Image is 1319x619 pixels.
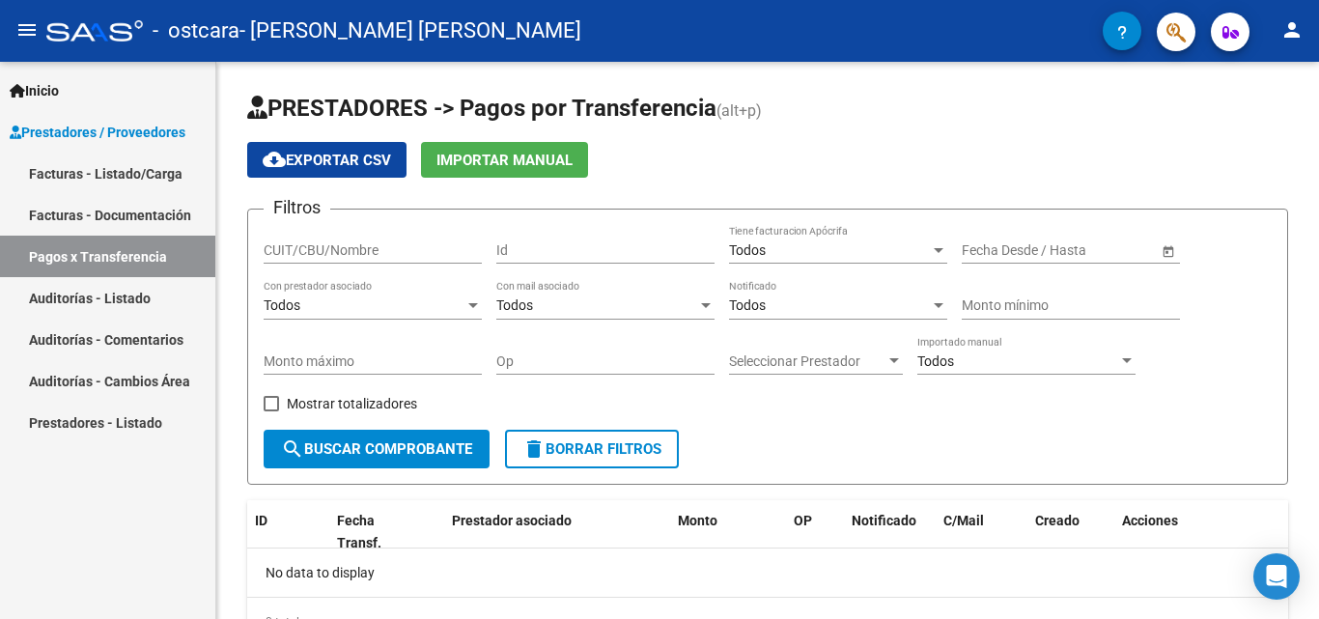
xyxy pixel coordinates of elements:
span: Buscar Comprobante [281,440,472,458]
h3: Filtros [264,194,330,221]
span: Acciones [1122,513,1178,528]
span: Todos [917,353,954,369]
input: Fecha inicio [962,242,1032,259]
span: Importar Manual [436,152,573,169]
span: Todos [264,297,300,313]
span: - ostcara [153,10,239,52]
span: Seleccionar Prestador [729,353,885,370]
datatable-header-cell: C/Mail [936,500,1027,564]
span: Fecha Transf. [337,513,381,550]
datatable-header-cell: Notificado [844,500,936,564]
span: Inicio [10,80,59,101]
span: OP [794,513,812,528]
mat-icon: person [1280,18,1304,42]
span: - [PERSON_NAME] [PERSON_NAME] [239,10,581,52]
datatable-header-cell: OP [786,500,844,564]
span: C/Mail [943,513,984,528]
span: Exportar CSV [263,152,391,169]
span: Mostrar totalizadores [287,392,417,415]
span: Monto [678,513,717,528]
span: (alt+p) [716,101,762,120]
span: Prestadores / Proveedores [10,122,185,143]
datatable-header-cell: Acciones [1114,500,1288,564]
mat-icon: menu [15,18,39,42]
div: Open Intercom Messenger [1253,553,1300,600]
button: Borrar Filtros [505,430,679,468]
datatable-header-cell: ID [247,500,329,564]
div: No data to display [247,549,1288,597]
span: ID [255,513,267,528]
span: PRESTADORES -> Pagos por Transferencia [247,95,716,122]
span: Todos [729,242,766,258]
mat-icon: delete [522,437,546,461]
span: Todos [729,297,766,313]
button: Exportar CSV [247,142,407,178]
button: Buscar Comprobante [264,430,490,468]
button: Importar Manual [421,142,588,178]
input: Fecha fin [1049,242,1143,259]
span: Borrar Filtros [522,440,661,458]
datatable-header-cell: Creado [1027,500,1114,564]
datatable-header-cell: Monto [670,500,786,564]
span: Creado [1035,513,1080,528]
mat-icon: cloud_download [263,148,286,171]
button: Open calendar [1158,240,1178,261]
datatable-header-cell: Prestador asociado [444,500,670,564]
datatable-header-cell: Fecha Transf. [329,500,416,564]
mat-icon: search [281,437,304,461]
span: Prestador asociado [452,513,572,528]
span: Todos [496,297,533,313]
span: Notificado [852,513,916,528]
